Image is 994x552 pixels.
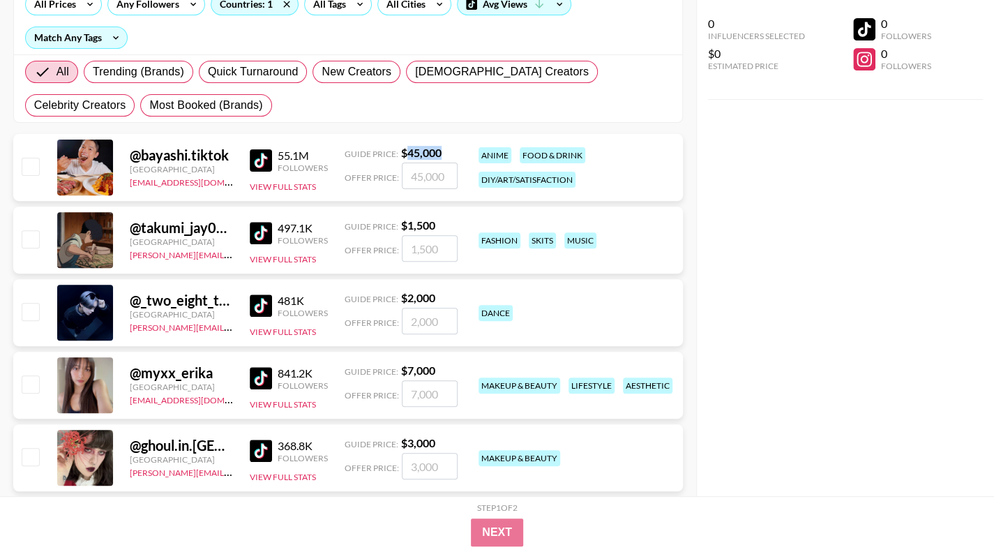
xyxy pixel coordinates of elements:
[130,364,233,382] div: @ myxx_erika
[568,378,615,394] div: lifestyle
[881,17,931,31] div: 0
[708,47,805,61] div: $0
[471,519,523,546] button: Next
[401,436,435,449] strong: $ 3,000
[149,97,262,114] span: Most Booked (Brands)
[345,463,399,473] span: Offer Price:
[345,149,398,159] span: Guide Price:
[26,27,127,48] div: Match Any Tags
[130,164,233,174] div: [GEOGRAPHIC_DATA]
[278,235,328,246] div: Followers
[924,482,977,535] iframe: Drift Widget Chat Controller
[278,308,328,318] div: Followers
[401,291,435,304] strong: $ 2,000
[130,174,270,188] a: [EMAIL_ADDRESS][DOMAIN_NAME]
[564,232,596,248] div: music
[208,64,299,80] span: Quick Turnaround
[345,172,399,183] span: Offer Price:
[278,149,328,163] div: 55.1M
[278,163,328,173] div: Followers
[130,237,233,247] div: [GEOGRAPHIC_DATA]
[479,450,560,466] div: makeup & beauty
[278,380,328,391] div: Followers
[529,232,556,248] div: skits
[130,382,233,392] div: [GEOGRAPHIC_DATA]
[250,222,272,244] img: TikTok
[250,440,272,462] img: TikTok
[345,318,399,328] span: Offer Price:
[708,61,805,71] div: Estimated Price
[130,219,233,237] div: @ takumi_jay0228
[250,367,272,389] img: TikTok
[130,247,469,260] a: [PERSON_NAME][EMAIL_ADDRESS][PERSON_NAME][PERSON_NAME][DOMAIN_NAME]
[415,64,589,80] span: [DEMOGRAPHIC_DATA] Creators
[130,465,336,478] a: [PERSON_NAME][EMAIL_ADDRESS][DOMAIN_NAME]
[401,218,435,232] strong: $ 1,500
[345,221,398,232] span: Guide Price:
[402,380,458,407] input: 7,000
[130,437,233,454] div: @ ghoul.in.[GEOGRAPHIC_DATA]
[278,221,328,235] div: 497.1K
[130,147,233,164] div: @ bayashi.tiktok
[250,399,316,410] button: View Full Stats
[402,163,458,189] input: 45,000
[250,472,316,482] button: View Full Stats
[278,366,328,380] div: 841.2K
[57,64,69,80] span: All
[708,17,805,31] div: 0
[250,327,316,337] button: View Full Stats
[401,364,435,377] strong: $ 7,000
[130,320,336,333] a: [PERSON_NAME][EMAIL_ADDRESS][DOMAIN_NAME]
[250,254,316,264] button: View Full Stats
[345,390,399,401] span: Offer Price:
[345,439,398,449] span: Guide Price:
[881,47,931,61] div: 0
[345,245,399,255] span: Offer Price:
[881,31,931,41] div: Followers
[520,147,585,163] div: food & drink
[345,366,398,377] span: Guide Price:
[130,309,233,320] div: [GEOGRAPHIC_DATA]
[479,378,560,394] div: makeup & beauty
[708,31,805,41] div: Influencers Selected
[477,502,518,513] div: Step 1 of 2
[250,294,272,317] img: TikTok
[278,439,328,453] div: 368.8K
[322,64,391,80] span: New Creators
[278,453,328,463] div: Followers
[250,181,316,192] button: View Full Stats
[479,147,511,163] div: anime
[345,294,398,304] span: Guide Price:
[479,305,513,321] div: dance
[250,149,272,172] img: TikTok
[130,454,233,465] div: [GEOGRAPHIC_DATA]
[623,378,672,394] div: aesthetic
[402,308,458,334] input: 2,000
[278,294,328,308] div: 481K
[34,97,126,114] span: Celebrity Creators
[401,146,442,159] strong: $ 45,000
[402,235,458,262] input: 1,500
[402,453,458,479] input: 3,000
[130,292,233,309] div: @ _two_eight_three_
[479,172,575,188] div: diy/art/satisfaction
[881,61,931,71] div: Followers
[93,64,184,80] span: Trending (Brands)
[130,392,270,405] a: [EMAIL_ADDRESS][DOMAIN_NAME]
[479,232,520,248] div: fashion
